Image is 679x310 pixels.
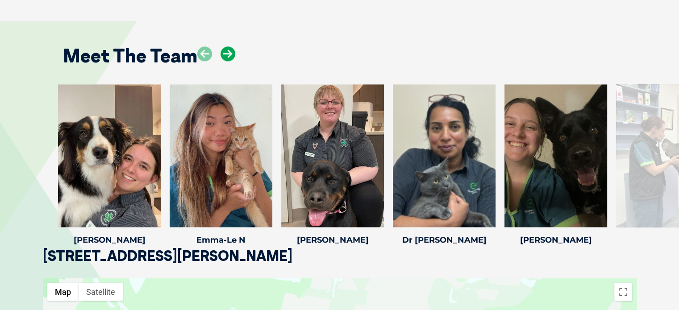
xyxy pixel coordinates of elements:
[170,236,272,244] h4: Emma-Le N
[662,41,671,50] button: Search
[393,236,496,244] h4: Dr [PERSON_NAME]
[614,283,632,301] button: Toggle fullscreen view
[79,283,123,301] button: Show satellite imagery
[504,236,607,244] h4: [PERSON_NAME]
[281,236,384,244] h4: [PERSON_NAME]
[47,283,79,301] button: Show street map
[58,236,161,244] h4: [PERSON_NAME]
[63,46,197,65] h2: Meet The Team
